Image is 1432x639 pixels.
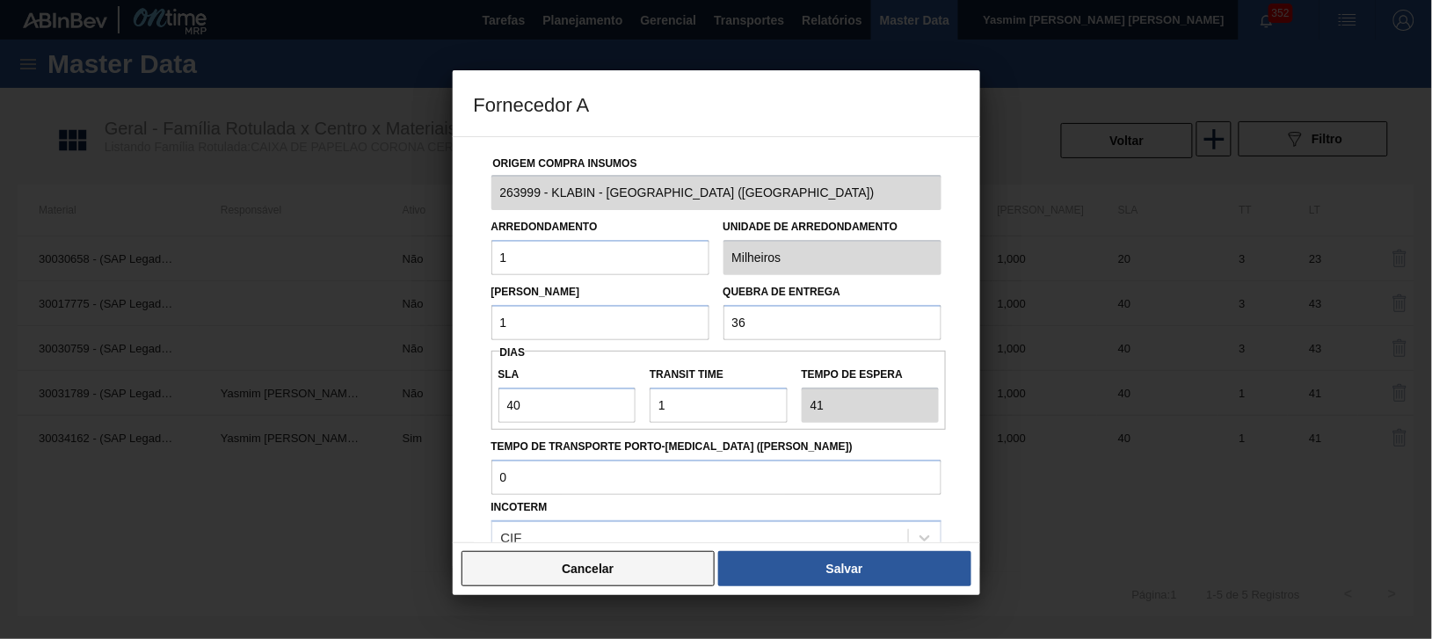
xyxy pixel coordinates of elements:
label: SLA [498,362,636,388]
label: Tempo de espera [802,362,940,388]
label: Unidade de arredondamento [723,214,941,240]
label: Incoterm [491,501,548,513]
label: Transit Time [650,362,788,388]
h3: Fornecedor A [453,70,980,137]
div: CIF [501,530,522,545]
button: Salvar [718,551,970,586]
label: Quebra de entrega [723,286,841,298]
label: Origem Compra Insumos [493,157,637,170]
span: Dias [500,346,526,359]
label: Arredondamento [491,221,598,233]
button: Cancelar [462,551,716,586]
label: Tempo de Transporte Porto-[MEDICAL_DATA] ([PERSON_NAME]) [491,434,941,460]
label: [PERSON_NAME] [491,286,580,298]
